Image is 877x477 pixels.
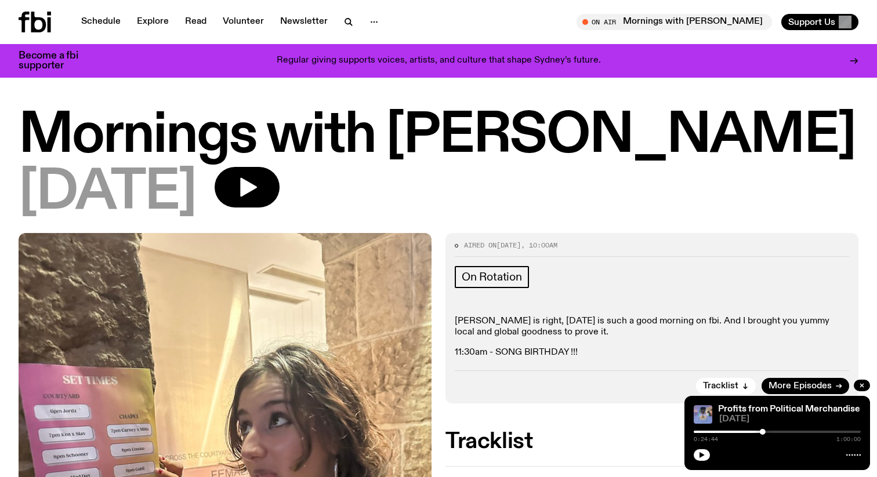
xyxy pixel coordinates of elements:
button: Support Us [781,14,858,30]
span: Support Us [788,17,835,27]
a: More Episodes [762,378,849,394]
p: [PERSON_NAME] is right, [DATE] is such a good morning on fbi. And I brought you yummy local and g... [455,316,849,338]
span: Aired on [464,241,497,250]
span: 1:00:00 [836,436,861,442]
a: Newsletter [273,14,335,30]
span: [DATE] [719,415,861,424]
span: , 10:00am [521,241,557,250]
span: [DATE] [19,167,196,219]
a: Read [178,14,213,30]
span: [DATE] [497,241,521,250]
span: More Episodes [769,382,832,391]
button: On AirMornings with [PERSON_NAME] [577,14,772,30]
span: On Rotation [462,271,522,283]
h3: Become a fbi supporter [19,51,93,71]
span: 0:24:44 [694,436,718,442]
p: Regular giving supports voices, artists, and culture that shape Sydney’s future. [277,56,601,66]
p: 11:30am - SONG BIRTHDAY !!! [455,347,849,358]
a: Explore [130,14,176,30]
a: On Rotation [455,266,529,288]
span: Tracklist [703,382,738,391]
a: Schedule [74,14,128,30]
h2: Tracklist [445,431,858,452]
a: Volunteer [216,14,271,30]
h1: Mornings with [PERSON_NAME] [19,110,858,162]
button: Tracklist [696,378,756,394]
